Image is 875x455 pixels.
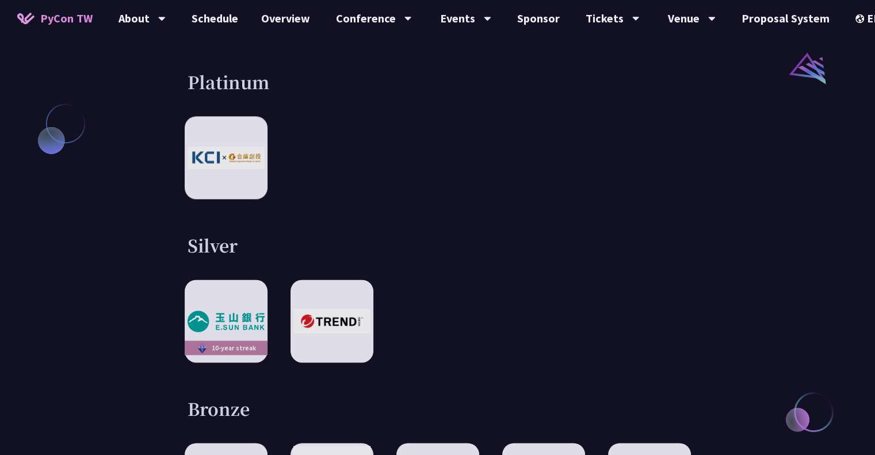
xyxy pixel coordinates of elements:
[6,4,104,33] a: PyCon TW
[188,70,688,93] h3: Platinum
[188,234,688,257] h3: Silver
[196,341,209,355] img: sponsor-logo-diamond
[188,311,265,332] img: E.SUN Commercial Bank
[855,14,867,23] img: Locale Icon
[293,309,370,333] img: 趨勢科技 Trend Micro
[188,147,265,169] img: KCI-Global x TCVC
[188,397,688,420] h3: Bronze
[40,10,93,27] span: PyCon TW
[17,13,35,24] img: Home icon of PyCon TW 2025
[185,341,268,355] div: 10-year streak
